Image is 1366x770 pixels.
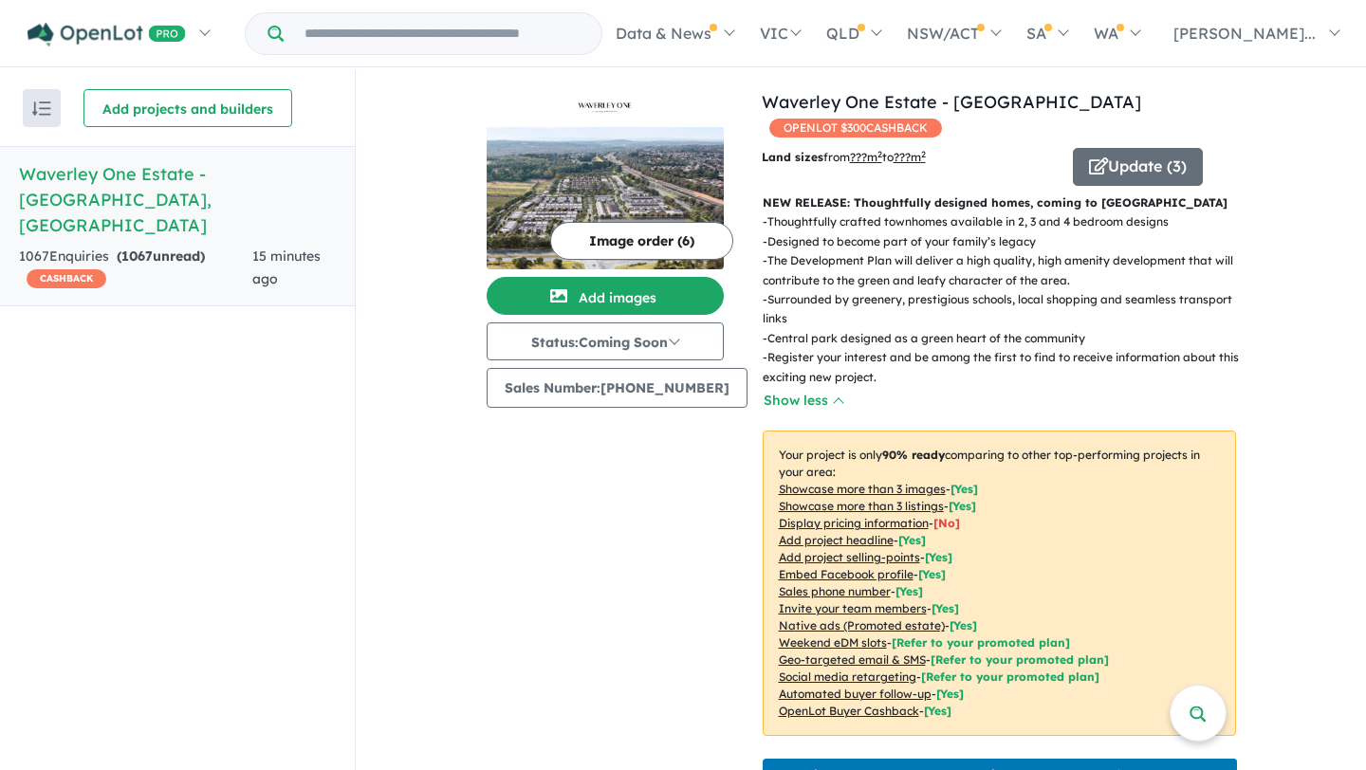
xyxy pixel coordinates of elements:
input: Try estate name, suburb, builder or developer [287,13,598,54]
img: sort.svg [32,101,51,116]
span: [Yes] [950,618,977,632]
button: Sales Number:[PHONE_NUMBER] [487,368,748,408]
span: [ Yes ] [951,482,978,496]
button: Image order (6) [550,222,733,260]
span: to [882,150,926,164]
u: Display pricing information [779,516,929,530]
div: 1067 Enquir ies [19,246,252,291]
p: Your project is only comparing to other top-performing projects in your area: - - - - - - - - - -... [763,431,1236,736]
a: Waverley One Estate - Wantirna South LogoWaverley One Estate - Wantirna South [487,89,724,269]
p: from [762,148,1059,167]
span: [ Yes ] [925,550,952,564]
span: [Refer to your promoted plan] [921,669,1099,684]
img: Waverley One Estate - Wantirna South [487,127,724,269]
span: [Refer to your promoted plan] [931,652,1109,667]
span: 15 minutes ago [252,247,321,287]
span: [ Yes ] [949,499,976,513]
span: OPENLOT $ 300 CASHBACK [769,119,942,137]
p: - Designed to become part of your family’s legacy [763,232,1251,251]
u: Add project headline [779,533,894,547]
button: Status:Coming Soon [487,322,724,360]
span: [ Yes ] [895,584,923,598]
span: CASHBACK [27,269,106,288]
span: [PERSON_NAME]... [1173,24,1316,43]
p: - Surrounded by greenery, prestigious schools, local shopping and seamless transport links [763,290,1251,329]
u: Showcase more than 3 images [779,482,946,496]
u: Automated buyer follow-up [779,687,932,701]
button: Add images [487,277,724,315]
img: Openlot PRO Logo White [28,23,186,46]
span: [ Yes ] [932,601,959,615]
a: Waverley One Estate - [GEOGRAPHIC_DATA] [762,91,1141,113]
button: Add projects and builders [83,89,292,127]
u: Social media retargeting [779,669,916,684]
u: Add project selling-points [779,550,920,564]
u: Geo-targeted email & SMS [779,652,926,667]
p: - Thoughtfully crafted townhomes available in 2, 3 and 4 bedroom designs [763,212,1251,231]
u: Weekend eDM slots [779,635,887,650]
span: [ Yes ] [918,567,946,581]
span: 1067 [121,247,153,265]
sup: 2 [877,149,882,159]
span: [Yes] [924,704,951,718]
button: Show less [763,390,844,412]
u: Sales phone number [779,584,891,598]
p: - The Development Plan will deliver a high quality, high amenity development that will contribute... [763,251,1251,290]
u: Native ads (Promoted estate) [779,618,945,632]
u: ??? m [850,150,882,164]
h5: Waverley One Estate - [GEOGRAPHIC_DATA] , [GEOGRAPHIC_DATA] [19,161,336,238]
u: ???m [894,150,926,164]
span: [ Yes ] [898,533,926,547]
b: 90 % ready [882,448,945,462]
span: [ No ] [933,516,960,530]
u: Invite your team members [779,601,927,615]
strong: ( unread) [117,247,205,265]
span: [Yes] [936,687,964,701]
b: Land sizes [762,150,823,164]
sup: 2 [921,149,926,159]
img: Waverley One Estate - Wantirna South Logo [494,97,716,119]
u: OpenLot Buyer Cashback [779,704,919,718]
button: Update (3) [1073,148,1203,186]
u: Embed Facebook profile [779,567,914,581]
u: Showcase more than 3 listings [779,499,944,513]
p: - Central park designed as a green heart of the community [763,329,1251,348]
p: - Register your interest and be among the first to find to receive information about this excitin... [763,348,1251,387]
span: [Refer to your promoted plan] [892,635,1070,650]
p: NEW RELEASE: Thoughtfully designed homes, coming to [GEOGRAPHIC_DATA] [763,193,1236,212]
